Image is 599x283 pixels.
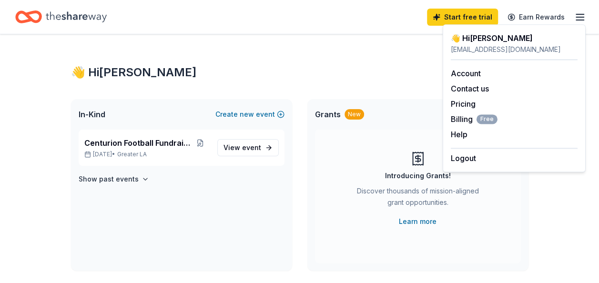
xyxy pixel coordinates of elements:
span: Greater LA [117,151,147,158]
a: Earn Rewards [502,9,570,26]
span: Centurion Football Fundraiser [84,137,192,149]
p: [DATE] • [84,151,210,158]
span: Grants [315,109,341,120]
div: New [345,109,364,120]
a: Home [15,6,107,28]
h4: Show past events [79,173,139,185]
a: Account [451,69,481,78]
button: Show past events [79,173,149,185]
a: Start free trial [427,9,498,26]
div: Discover thousands of mission-aligned grant opportunities. [353,185,483,212]
span: In-Kind [79,109,105,120]
div: 👋 Hi [PERSON_NAME] [71,65,528,80]
div: 👋 Hi [PERSON_NAME] [451,32,578,44]
button: Contact us [451,83,489,94]
a: View event [217,139,279,156]
div: Introducing Grants! [385,170,451,182]
span: Free [477,114,497,124]
span: View [223,142,261,153]
a: Learn more [399,216,437,227]
span: Billing [451,113,497,125]
a: Pricing [451,99,476,109]
div: [EMAIL_ADDRESS][DOMAIN_NAME] [451,44,578,55]
button: Help [451,129,467,140]
button: BillingFree [451,113,497,125]
span: new [240,109,254,120]
button: Logout [451,152,476,164]
button: Createnewevent [215,109,284,120]
span: event [242,143,261,152]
